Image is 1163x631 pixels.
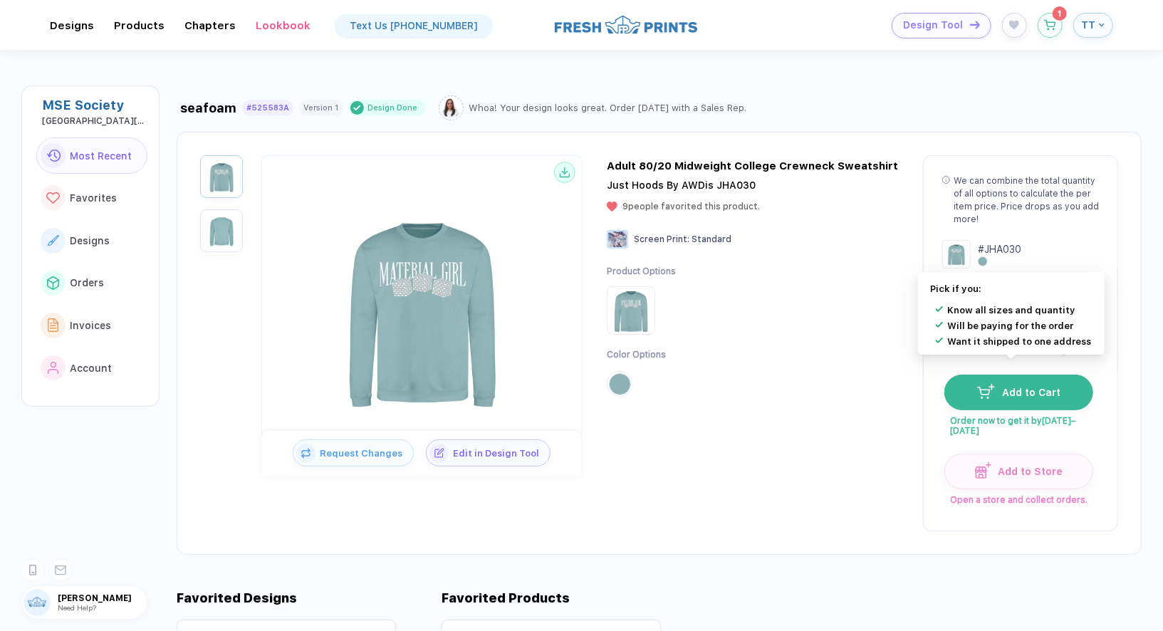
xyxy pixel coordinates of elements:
span: Add to Cart [995,387,1060,398]
img: Icon [932,333,947,348]
button: link to iconAccount [36,350,147,387]
div: Lookbook [256,19,311,32]
button: iconAdd to Store [944,454,1093,489]
sup: 1 [1053,6,1067,21]
span: Open a store and collect orders. [944,489,1092,505]
span: [PERSON_NAME] [58,593,147,603]
button: iconAdd to Cart [944,375,1093,410]
span: Orders [70,277,104,288]
img: Sophie.png [441,98,461,118]
li: Know all sizes and quantity [932,298,1091,313]
img: link to icon [47,235,59,246]
img: Screen Print [607,230,628,249]
span: Just Hoods By AWDis JHA030 [607,179,756,191]
img: icon [977,384,995,398]
img: link to icon [46,192,60,204]
span: Design Tool [903,19,963,31]
li: Will be paying for the order [932,313,1091,329]
span: Favorites [70,192,117,204]
div: Version 1 [304,103,339,113]
img: Product Option [610,289,652,332]
img: icon [970,21,980,28]
span: Edit in Design Tool [449,448,550,459]
div: # JHA030 [978,242,1021,256]
button: link to iconMost Recent [36,137,147,174]
img: 039497f4-523a-4885-a541-94bbc4fa8a3a_nt_back_1759084049979.jpg [204,213,239,249]
div: DesignsToggle dropdown menu [50,19,94,32]
button: TT [1073,13,1113,38]
img: user profile [24,589,51,616]
img: link to icon [47,276,59,289]
img: link to icon [48,318,59,332]
span: Request Changes [315,448,413,459]
div: Adult 80/20 Midweight College Crewneck Sweatshirt [607,160,898,172]
button: Design Toolicon [892,13,991,38]
img: icon [429,444,449,463]
div: Text Us [PHONE_NUMBER] [350,20,478,31]
div: MSE Society [42,98,147,113]
button: iconEdit in Design Tool [426,439,551,466]
img: logo [555,14,697,36]
span: TT [1081,19,1095,31]
div: ChaptersToggle dropdown menu chapters [184,19,236,32]
span: Add to Store [991,466,1063,477]
img: 039497f4-523a-4885-a541-94bbc4fa8a3a_nt_front_1759084049975.jpg [308,194,536,422]
div: Favorited Products [442,590,570,605]
li: Want it shipped to one address [932,329,1091,345]
span: 1 [1058,9,1061,18]
div: Pick if you: [930,282,1092,296]
img: Icon [932,317,947,333]
img: Design Group Summary Cell [942,240,971,268]
span: Screen Print : [634,234,689,244]
div: seafoam [180,100,236,115]
a: Text Us [PHONE_NUMBER] [335,14,492,37]
div: #525583A [246,103,289,113]
img: Icon [932,301,947,317]
button: link to iconOrders [36,265,147,302]
span: Most Recent [70,150,132,162]
div: Whoa! Your design looks great. Order [DATE] with a Sales Rep. [469,103,747,113]
button: link to iconFavorites [36,179,147,217]
div: Color Options [607,349,676,361]
div: University of Pennsylvania [42,116,147,126]
div: Favorited Designs [177,590,297,605]
img: icon [296,444,315,463]
span: Standard [692,234,731,244]
button: link to iconInvoices [36,307,147,344]
span: Need Help? [58,603,96,612]
span: Designs [70,235,110,246]
span: Invoices [70,320,111,331]
img: link to icon [46,150,61,162]
div: LookbookToggle dropdown menu chapters [256,19,311,32]
span: Order now to get it by [DATE]–[DATE] [944,410,1092,436]
div: Design Done [367,103,417,113]
span: Account [70,363,112,374]
button: link to iconDesigns [36,222,147,259]
div: ProductsToggle dropdown menu [114,19,165,32]
div: We can combine the total quantity of all options to calculate the per item price. Price drops as ... [954,174,1099,226]
img: link to icon [48,362,59,375]
img: icon [975,462,991,479]
div: Product Options [607,266,676,278]
img: 039497f4-523a-4885-a541-94bbc4fa8a3a_nt_front_1759084049975.jpg [204,159,239,194]
span: 9 people favorited this product. [622,202,760,212]
button: iconRequest Changes [293,439,414,466]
